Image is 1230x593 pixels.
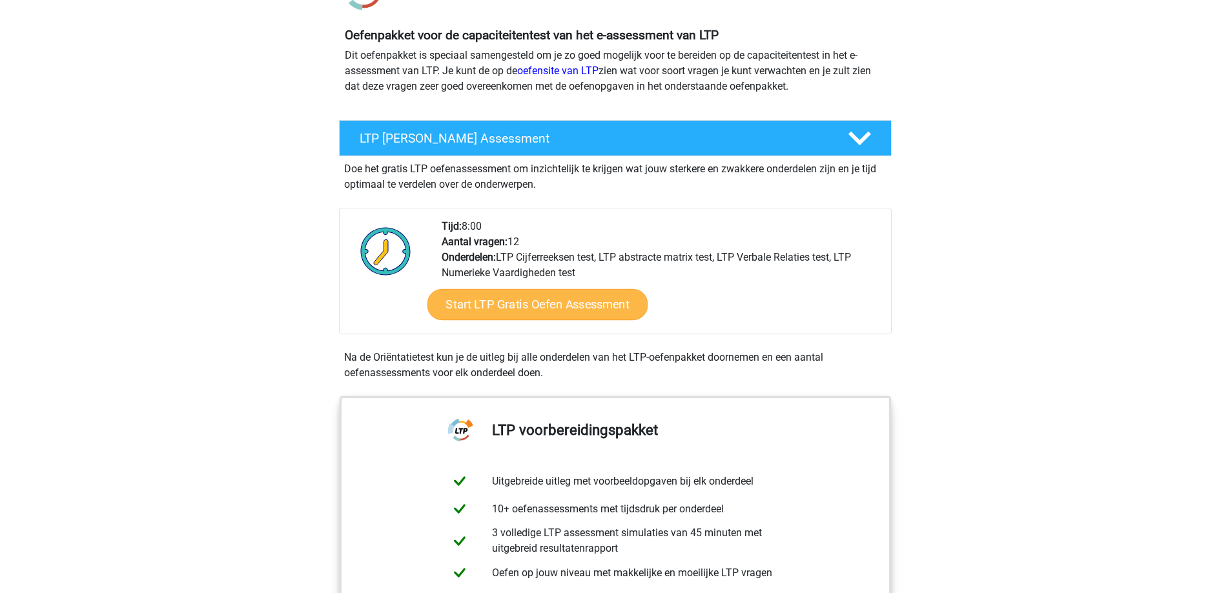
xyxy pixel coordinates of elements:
div: Na de Oriëntatietest kun je de uitleg bij alle onderdelen van het LTP-oefenpakket doornemen en ee... [339,350,892,381]
p: Dit oefenpakket is speciaal samengesteld om je zo goed mogelijk voor te bereiden op de capaciteit... [345,48,886,94]
a: Start LTP Gratis Oefen Assessment [427,289,648,320]
b: Tijd: [442,220,462,232]
b: Aantal vragen: [442,236,507,248]
div: 8:00 12 LTP Cijferreeksen test, LTP abstracte matrix test, LTP Verbale Relaties test, LTP Numerie... [432,219,890,334]
b: Oefenpakket voor de capaciteitentest van het e-assessment van LTP [345,28,719,43]
div: Doe het gratis LTP oefenassessment om inzichtelijk te krijgen wat jouw sterkere en zwakkere onder... [339,156,892,192]
a: oefensite van LTP [517,65,599,77]
a: LTP [PERSON_NAME] Assessment [334,120,897,156]
b: Onderdelen: [442,251,496,263]
img: Klok [353,219,418,283]
h4: LTP [PERSON_NAME] Assessment [360,131,827,146]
